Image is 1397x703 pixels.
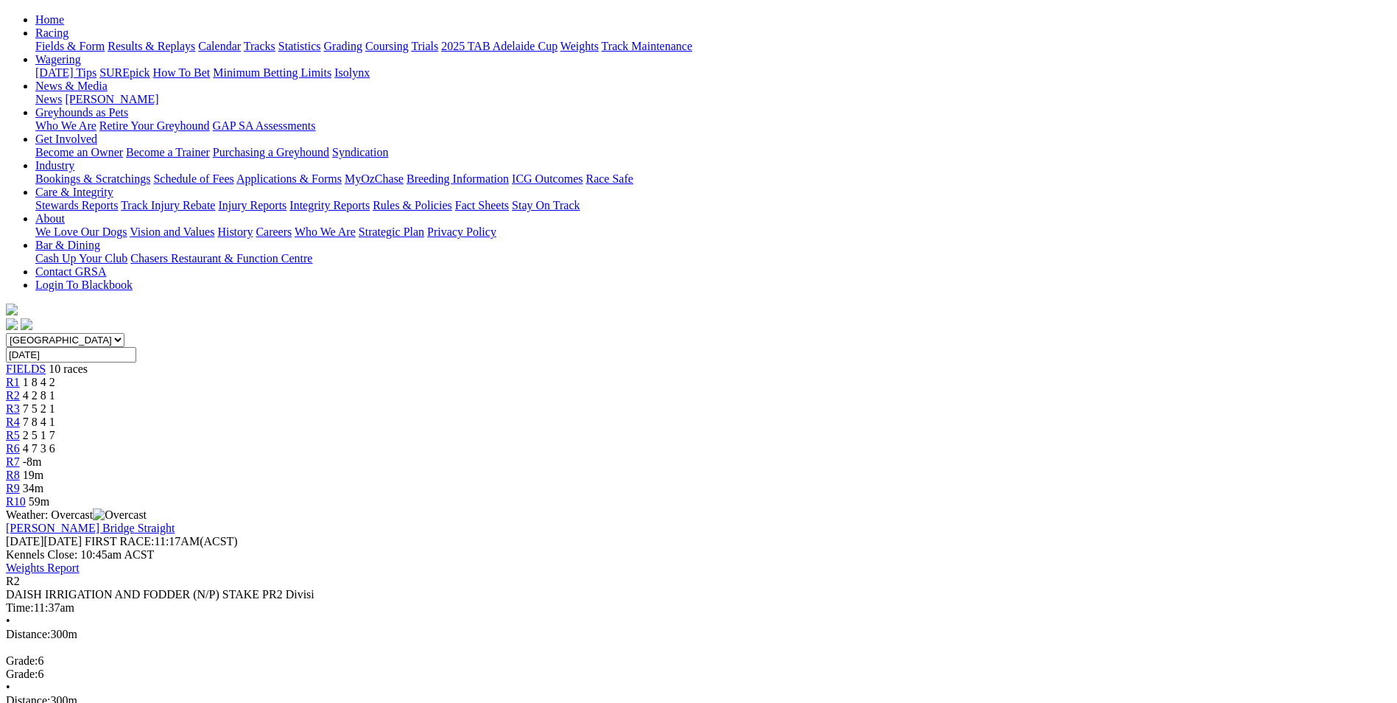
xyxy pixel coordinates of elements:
a: Rules & Policies [373,199,452,211]
a: Care & Integrity [35,186,113,198]
span: [DATE] [6,535,44,548]
span: Distance: [6,628,50,640]
span: • [6,681,10,693]
span: FIRST RACE: [85,535,154,548]
a: Contact GRSA [35,265,106,278]
a: R3 [6,402,20,415]
a: Cash Up Your Club [35,252,127,265]
a: We Love Our Dogs [35,225,127,238]
a: Trials [411,40,438,52]
a: Home [35,13,64,26]
a: Track Maintenance [602,40,692,52]
span: 4 7 3 6 [23,442,55,455]
a: Wagering [35,53,81,66]
input: Select date [6,347,136,363]
a: ICG Outcomes [512,172,583,185]
a: Coursing [365,40,409,52]
div: Care & Integrity [35,199,1391,212]
a: Grading [324,40,362,52]
a: Become an Owner [35,146,123,158]
a: R8 [6,469,20,481]
span: 11:17AM(ACST) [85,535,238,548]
span: Grade: [6,654,38,667]
a: Vision and Values [130,225,214,238]
a: Greyhounds as Pets [35,106,128,119]
span: 10 races [49,363,88,375]
div: Wagering [35,66,1391,80]
span: 7 5 2 1 [23,402,55,415]
span: • [6,615,10,627]
span: Time: [6,601,34,614]
a: Tracks [244,40,275,52]
a: R5 [6,429,20,441]
a: Breeding Information [407,172,509,185]
a: Purchasing a Greyhound [213,146,329,158]
a: Stay On Track [512,199,580,211]
a: Results & Replays [108,40,195,52]
span: [DATE] [6,535,82,548]
a: Fact Sheets [455,199,509,211]
a: Weights [560,40,599,52]
span: 7 8 4 1 [23,416,55,428]
a: Minimum Betting Limits [213,66,331,79]
a: Careers [256,225,292,238]
a: Stewards Reports [35,199,118,211]
a: GAP SA Assessments [213,119,316,132]
div: Bar & Dining [35,252,1391,265]
a: Syndication [332,146,388,158]
div: 6 [6,668,1391,681]
a: Bar & Dining [35,239,100,251]
a: Get Involved [35,133,97,145]
div: News & Media [35,93,1391,106]
a: Become a Trainer [126,146,210,158]
a: Applications & Forms [236,172,342,185]
img: facebook.svg [6,318,18,330]
span: 34m [23,482,43,494]
a: Who We Are [35,119,96,132]
span: -8m [23,455,42,468]
a: R6 [6,442,20,455]
div: DAISH IRRIGATION AND FODDER (N/P) STAKE PR2 Divisi [6,588,1391,601]
a: Schedule of Fees [153,172,233,185]
span: 4 2 8 1 [23,389,55,402]
a: R4 [6,416,20,428]
div: Racing [35,40,1391,53]
a: FIELDS [6,363,46,375]
a: Statistics [278,40,321,52]
a: Industry [35,159,74,172]
a: Privacy Policy [427,225,496,238]
a: [DATE] Tips [35,66,96,79]
span: Grade: [6,668,38,680]
a: R7 [6,455,20,468]
a: Chasers Restaurant & Function Centre [130,252,312,265]
a: News [35,93,62,105]
a: Calendar [198,40,241,52]
a: Strategic Plan [359,225,424,238]
a: Integrity Reports [289,199,370,211]
a: R10 [6,495,26,508]
a: R1 [6,376,20,388]
a: R2 [6,389,20,402]
div: 11:37am [6,601,1391,615]
div: Kennels Close: 10:45am ACST [6,548,1391,562]
div: 300m [6,628,1391,641]
a: News & Media [35,80,108,92]
a: Injury Reports [218,199,286,211]
a: [PERSON_NAME] Bridge Straight [6,522,175,534]
a: SUREpick [99,66,149,79]
a: Weights Report [6,562,80,574]
img: Overcast [93,508,147,522]
span: R9 [6,482,20,494]
a: How To Bet [153,66,211,79]
span: 2 5 1 7 [23,429,55,441]
a: Who We Are [295,225,356,238]
span: 1 8 4 2 [23,376,55,388]
a: Bookings & Scratchings [35,172,150,185]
